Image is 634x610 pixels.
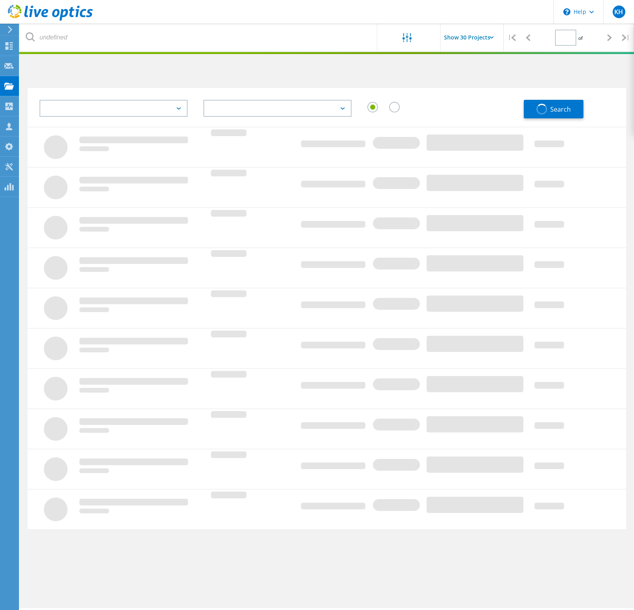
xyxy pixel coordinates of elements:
span: KH [614,9,623,15]
svg: \n [563,8,570,15]
div: | [504,24,520,52]
span: Search [550,105,571,114]
a: Live Optics Dashboard [8,17,93,22]
input: undefined [20,24,378,51]
button: Search [524,100,583,118]
span: of [578,35,583,41]
div: | [618,24,634,52]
